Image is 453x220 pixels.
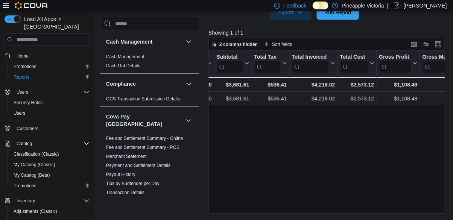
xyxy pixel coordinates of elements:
[106,80,136,88] h3: Compliance
[14,139,90,148] span: Catalog
[2,123,93,134] button: Customers
[208,29,447,36] p: Showing 1 of 1
[14,124,41,133] a: Customers
[269,5,312,20] button: Export
[254,54,287,73] button: Total Tax
[379,80,418,89] div: $1,108.49
[100,134,199,200] div: Cova Pay [GEOGRAPHIC_DATA]
[14,151,59,157] span: Classification (Classic)
[15,2,49,9] img: Cova
[17,141,32,147] span: Catalog
[340,80,374,89] div: $2,573.12
[184,116,193,125] button: Cova Pay [GEOGRAPHIC_DATA]
[340,54,368,61] div: Total Cost
[379,54,412,73] div: Gross Profit
[106,136,183,142] span: Fee and Settlement Summary - Online
[184,80,193,89] button: Compliance
[254,54,281,73] div: Total Tax
[106,38,183,46] button: Cash Management
[106,181,160,187] a: Tips by Budtender per Day
[100,95,199,107] div: Compliance
[392,1,401,10] div: Kurtis Tingley
[21,15,90,30] span: Load All Apps in [GEOGRAPHIC_DATA]
[106,54,144,59] a: Cash Management
[11,160,58,169] a: My Catalog (Classic)
[11,207,60,216] a: Adjustments (Classic)
[292,54,329,61] div: Total Invoiced
[14,183,36,189] span: Promotions
[14,110,25,116] span: Users
[254,54,281,61] div: Total Tax
[106,38,153,46] h3: Cash Management
[254,94,287,103] div: $536.41
[209,40,261,49] button: 2 columns hidden
[11,181,40,190] a: Promotions
[14,196,90,205] span: Inventory
[17,53,29,59] span: Home
[2,138,93,149] button: Catalog
[17,89,28,95] span: Users
[106,80,183,88] button: Compliance
[106,154,147,159] a: Merchant Statement
[106,145,179,150] a: Fee and Settlement Summary - POS
[217,54,249,73] button: Subtotal
[11,109,90,118] span: Users
[14,196,38,205] button: Inventory
[14,64,36,70] span: Promotions
[410,40,419,49] button: Keyboard shortcuts
[8,170,93,181] button: My Catalog (Beta)
[106,163,170,169] span: Payment and Settlement Details
[8,181,93,191] button: Promotions
[2,196,93,206] button: Inventory
[272,41,292,47] span: Sort fields
[8,159,93,170] button: My Catalog (Classic)
[11,150,90,159] span: Classification (Classic)
[11,98,90,107] span: Security Roles
[379,54,412,61] div: Gross Profit
[14,100,43,106] span: Security Roles
[14,124,90,133] span: Customers
[106,63,140,68] a: Cash Out Details
[11,207,90,216] span: Adjustments (Classic)
[11,171,53,180] a: My Catalog (Beta)
[434,40,443,49] button: Enter fullscreen
[11,150,62,159] a: Classification (Classic)
[292,54,329,73] div: Total Invoiced
[14,208,57,214] span: Adjustments (Classic)
[11,171,90,180] span: My Catalog (Beta)
[106,172,135,178] a: Payout History
[219,41,258,47] span: 2 columns hidden
[404,1,447,10] p: [PERSON_NAME]
[106,96,180,102] span: OCS Transaction Submission Details
[340,54,374,73] button: Total Cost
[8,149,93,159] button: Classification (Classic)
[2,50,93,61] button: Home
[106,54,144,60] span: Cash Management
[14,139,35,148] button: Catalog
[14,74,29,80] span: Reports
[11,109,28,118] a: Users
[8,108,93,118] button: Users
[254,80,287,89] div: $536.41
[14,51,90,60] span: Home
[292,94,335,103] div: $4,218.02
[106,190,144,196] span: Transaction Details
[106,190,144,196] a: Transaction Details
[292,54,335,73] button: Total Invoiced
[14,52,32,61] a: Home
[14,88,90,97] span: Users
[106,113,183,128] button: Cova Pay [GEOGRAPHIC_DATA]
[11,181,90,190] span: Promotions
[283,2,306,9] span: Feedback
[379,94,418,103] div: $1,108.49
[11,73,90,82] span: Reports
[17,126,38,132] span: Customers
[11,98,46,107] a: Security Roles
[313,2,328,9] input: Dark Mode
[217,80,249,89] div: $3,681.61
